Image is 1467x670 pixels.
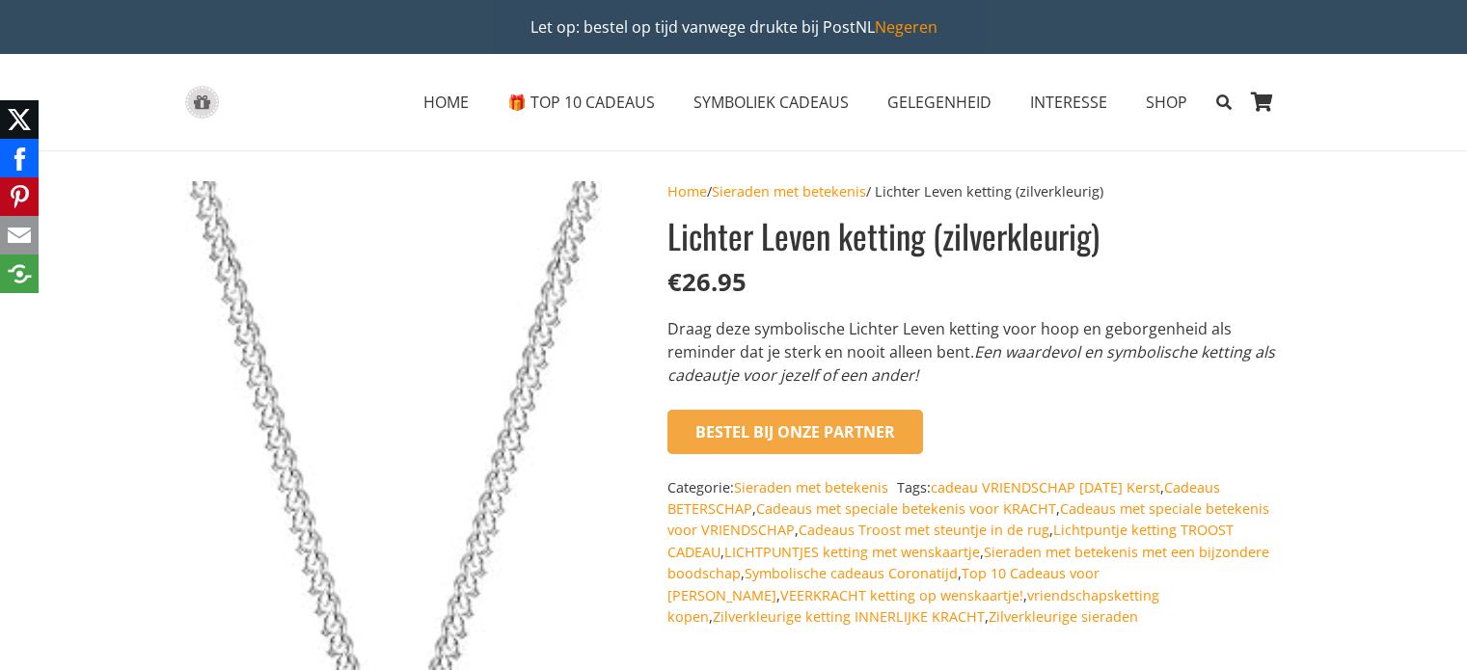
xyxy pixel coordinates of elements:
a: cadeau VRIENDSCHAP [DATE] Kerst [931,478,1160,496]
span: SHOP [1146,92,1187,113]
a: Zilverkleurige sieraden [989,607,1138,626]
a: LICHTPUNTJES ketting met wenskaartje [724,543,980,561]
span: HOME [423,92,469,113]
a: GELEGENHEIDGELEGENHEID Menu [868,78,1011,126]
a: Zoeken [1207,78,1240,126]
a: Winkelwagen [1241,54,1284,150]
span: € [667,265,682,299]
span: INTERESSE [1030,92,1107,113]
button: Bestel bij onze Partner [667,410,923,454]
a: Negeren [875,16,937,38]
a: Lichtpuntje ketting TROOST CADEAU [667,521,1234,560]
a: Sieraden met betekenis [734,478,888,496]
a: VEERKRACHT ketting op wenskaartje! [780,586,1023,604]
a: Cadeaus met speciale betekenis voor KRACHT [756,499,1056,518]
a: SYMBOLIEK CADEAUSSYMBOLIEK CADEAUS Menu [674,78,868,126]
h1: Lichter Leven ketting (zilverkleurig) [667,212,1283,259]
a: 🎁 TOP 10 CADEAUS🎁 TOP 10 CADEAUS Menu [488,78,674,126]
span: Tags: , , , , , , , , , , , , , [667,478,1269,626]
span: GELEGENHEID [887,92,992,113]
a: SHOPSHOP Menu [1127,78,1207,126]
a: Home [667,182,707,201]
bdi: 26.95 [667,265,747,299]
p: Draag deze symbolische Lichter Leven ketting voor hoop en geborgenheid als reminder dat je sterk ... [667,317,1283,387]
a: Zilverkleurige ketting INNERLIJKE KRACHT [713,607,985,626]
a: INTERESSEINTERESSE Menu [1011,78,1127,126]
span: 🎁 TOP 10 CADEAUS [507,92,655,113]
a: Symbolische cadeaus Coronatijd [745,564,958,582]
nav: Breadcrumb [667,181,1283,202]
a: gift-box-icon-grey-inspirerendwinkelen [184,86,220,120]
span: SYMBOLIEK CADEAUS [693,92,849,113]
a: Cadeaus Troost met steuntje in de rug [799,521,1049,539]
a: Top 10 Cadeaus voor [PERSON_NAME] [667,564,1100,603]
a: Sieraden met betekenis [712,182,866,201]
a: HOMEHOME Menu [404,78,488,126]
span: Categorie: [667,478,893,496]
